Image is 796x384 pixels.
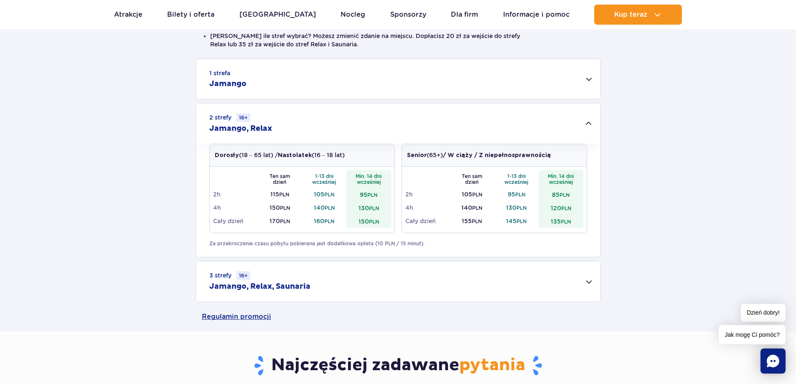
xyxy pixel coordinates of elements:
small: 2 strefy [209,113,250,122]
td: 4h [213,201,258,214]
td: 85 [539,188,583,201]
small: PLN [280,205,290,211]
h2: Jamango, Relax, Saunaria [209,282,310,292]
small: 1 strefa [209,69,230,77]
strong: Senior [407,153,427,158]
th: Min. 14 dni wcześniej [539,170,583,188]
td: 105 [450,188,494,201]
td: 150 [346,214,391,228]
a: Bilety i oferta [167,5,214,25]
small: PLN [472,205,482,211]
small: PLN [515,191,525,198]
div: Chat [760,348,786,374]
span: pytania [459,355,525,376]
td: 140 [450,201,494,214]
th: 1-13 dni wcześniej [494,170,539,188]
small: PLN [472,191,482,198]
span: Jak mogę Ci pomóc? [719,325,786,344]
a: Informacje i pomoc [503,5,570,25]
a: Regulamin promocji [202,302,595,331]
small: PLN [367,192,377,198]
small: PLN [516,205,526,211]
p: Za przekroczenie czasu pobytu pobierana jest dodatkowa opłata (10 PLN / 15 minut). [209,240,587,247]
th: Ten sam dzień [450,170,494,188]
td: 140 [302,201,347,214]
strong: / W ciąży / Z niepełnosprawnością [443,153,551,158]
a: Atrakcje [114,5,142,25]
button: Kup teraz [594,5,682,25]
a: Dla firm [451,5,478,25]
small: PLN [369,205,379,211]
h2: Jamango [209,79,247,89]
p: (18 – 65 lat) / (16 – 18 lat) [215,151,345,160]
td: 145 [494,214,539,228]
td: 150 [257,201,302,214]
small: PLN [324,191,334,198]
strong: Dorosły [215,153,239,158]
small: 16+ [237,271,250,280]
span: Dzień dobry! [741,304,786,322]
a: Sponsorzy [390,5,426,25]
small: PLN [561,205,571,211]
small: 16+ [237,113,250,122]
td: 95 [346,188,391,201]
td: 2h [405,188,450,201]
p: (65+) [407,151,551,160]
th: 1-13 dni wcześniej [302,170,347,188]
td: 115 [257,188,302,201]
small: PLN [324,218,334,224]
h2: Jamango, Relax [209,124,272,134]
small: PLN [516,218,526,224]
td: 120 [539,201,583,214]
small: PLN [559,192,570,198]
small: PLN [325,205,335,211]
td: 130 [346,201,391,214]
small: PLN [561,219,571,225]
td: 170 [257,214,302,228]
strong: Nastolatek [278,153,312,158]
small: PLN [280,218,290,224]
small: PLN [472,218,482,224]
h3: Najczęściej zadawane [202,355,595,376]
small: PLN [279,191,289,198]
th: Min. 14 dni wcześniej [346,170,391,188]
td: 155 [450,214,494,228]
li: [PERSON_NAME] ile stref wybrać? Możesz zmienić zdanie na miejscu. Dopłacisz 20 zł za wejście do s... [210,32,586,48]
td: 135 [539,214,583,228]
td: Cały dzień [213,214,258,228]
small: 3 strefy [209,271,250,280]
a: [GEOGRAPHIC_DATA] [239,5,316,25]
td: 2h [213,188,258,201]
td: 130 [494,201,539,214]
td: 160 [302,214,347,228]
th: Ten sam dzień [257,170,302,188]
small: PLN [369,219,379,225]
td: 105 [302,188,347,201]
span: Kup teraz [614,11,647,18]
td: Cały dzień [405,214,450,228]
td: 4h [405,201,450,214]
a: Nocleg [341,5,365,25]
td: 95 [494,188,539,201]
